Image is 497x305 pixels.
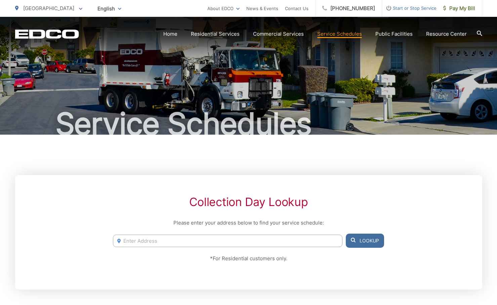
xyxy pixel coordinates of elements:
h2: Collection Day Lookup [113,195,384,209]
button: Lookup [346,234,384,248]
a: About EDCO [207,4,240,12]
p: Please enter your address below to find your service schedule: [113,219,384,227]
h1: Service Schedules [15,107,482,141]
a: EDCD logo. Return to the homepage. [15,29,79,39]
a: Public Facilities [375,30,413,38]
a: Commercial Services [253,30,304,38]
span: [GEOGRAPHIC_DATA] [23,5,74,11]
input: Enter Address [113,235,342,247]
a: Residential Services [191,30,240,38]
a: Contact Us [285,4,308,12]
a: Resource Center [426,30,467,38]
a: Home [163,30,177,38]
span: English [92,3,126,14]
span: Pay My Bill [443,4,475,12]
p: *For Residential customers only. [113,255,384,263]
a: News & Events [246,4,278,12]
a: Service Schedules [317,30,362,38]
